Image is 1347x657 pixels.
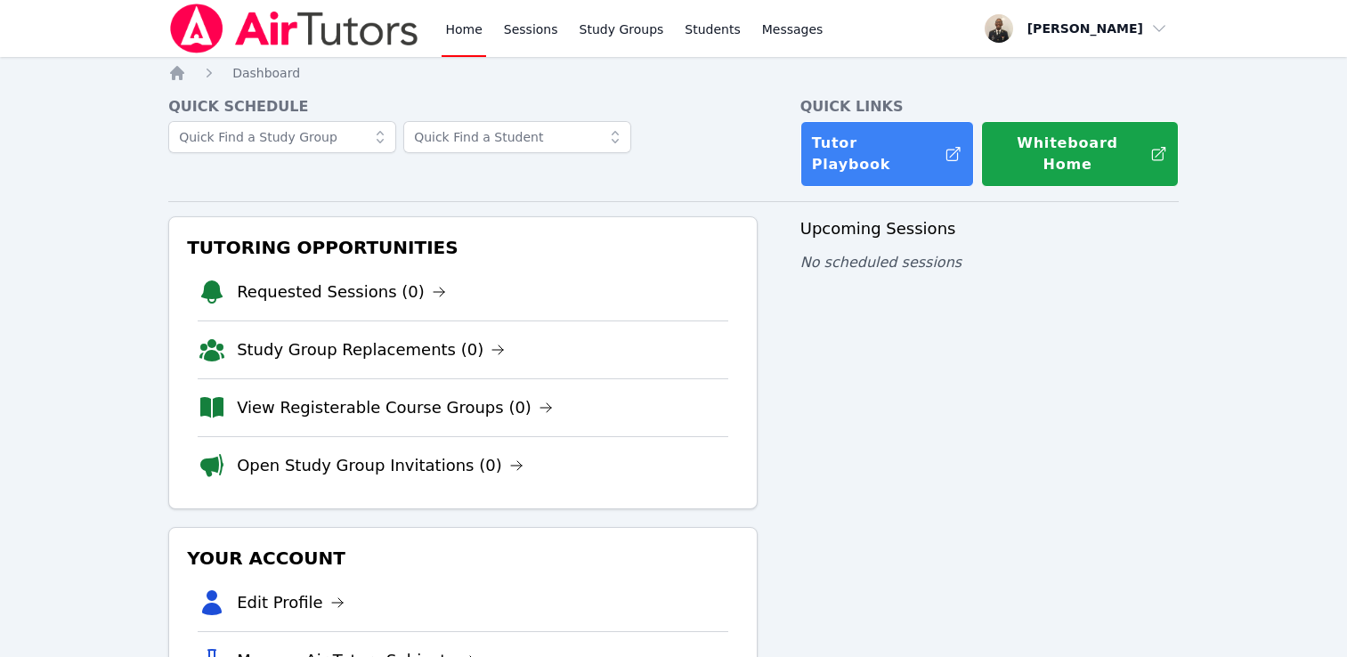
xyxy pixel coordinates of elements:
[168,64,1179,82] nav: Breadcrumb
[403,121,631,153] input: Quick Find a Student
[800,254,962,271] span: No scheduled sessions
[981,121,1179,187] button: Whiteboard Home
[183,231,742,264] h3: Tutoring Opportunities
[237,395,553,420] a: View Registerable Course Groups (0)
[800,96,1179,118] h4: Quick Links
[800,216,1179,241] h3: Upcoming Sessions
[237,453,523,478] a: Open Study Group Invitations (0)
[237,590,345,615] a: Edit Profile
[168,121,396,153] input: Quick Find a Study Group
[168,4,420,53] img: Air Tutors
[183,542,742,574] h3: Your Account
[800,121,974,187] a: Tutor Playbook
[237,337,505,362] a: Study Group Replacements (0)
[237,280,446,304] a: Requested Sessions (0)
[232,64,300,82] a: Dashboard
[168,96,758,118] h4: Quick Schedule
[762,20,824,38] span: Messages
[232,66,300,80] span: Dashboard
